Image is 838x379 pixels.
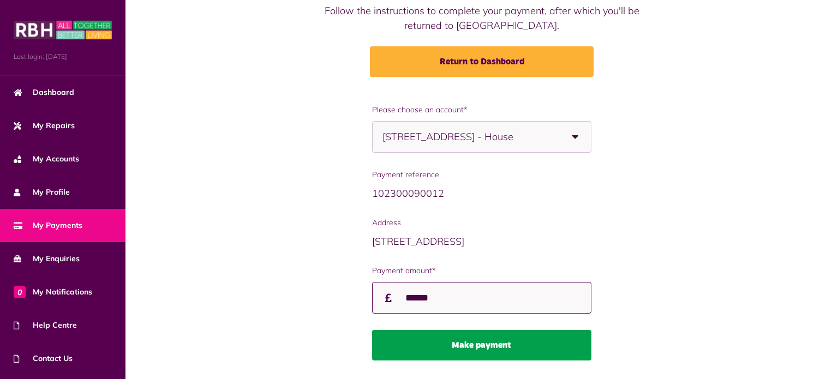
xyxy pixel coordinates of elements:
span: My Notifications [14,286,92,298]
span: Help Centre [14,320,77,331]
span: Contact Us [14,353,73,364]
span: Dashboard [14,87,74,98]
span: My Accounts [14,153,79,165]
a: Return to Dashboard [370,46,594,77]
span: My Repairs [14,120,75,131]
span: Last login: [DATE] [14,52,112,62]
span: [STREET_ADDRESS] [372,235,464,248]
button: Make payment [372,330,591,360]
span: My Profile [14,187,70,198]
p: Follow the instructions to complete your payment, after which you'll be returned to [GEOGRAPHIC_D... [315,3,649,33]
span: [STREET_ADDRESS] - House [382,122,532,152]
label: Payment amount* [372,265,591,276]
img: MyRBH [14,19,112,41]
span: My Payments [14,220,82,231]
span: 102300090012 [372,187,444,200]
span: Please choose an account* [372,104,591,116]
span: Payment reference [372,169,591,181]
span: My Enquiries [14,253,80,264]
span: Address [372,217,591,228]
span: 0 [14,286,26,298]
